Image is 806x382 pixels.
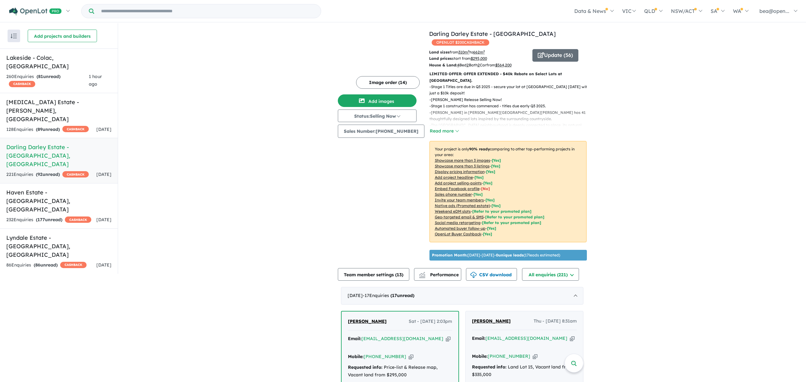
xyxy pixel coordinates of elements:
[397,272,402,278] span: 13
[472,318,511,324] span: [PERSON_NAME]
[429,63,457,67] b: House & Land:
[534,317,577,325] span: Thu - [DATE] 8:31am
[429,141,587,242] p: Your project is only comparing to other top-performing projects in your area: - - - - - - - - - -...
[435,169,485,174] u: Display pricing information
[522,268,579,281] button: All enquiries (221)
[478,63,480,67] u: 2
[492,158,501,163] span: [ Yes ]
[6,98,111,123] h5: [MEDICAL_DATA] Estate - [PERSON_NAME] , [GEOGRAPHIC_DATA]
[759,8,789,14] span: bea@open...
[435,175,473,180] u: Add project headline
[435,198,484,202] u: Invite your team members
[338,110,417,122] button: Status:Selling Now
[348,336,361,341] strong: Email:
[348,318,387,324] span: [PERSON_NAME]
[348,354,364,359] strong: Mobile:
[485,215,544,219] span: [Refer to your promoted plan]
[9,81,35,87] span: CASHBACK
[483,181,492,185] span: [ Yes ]
[429,103,592,109] p: - Stage 1 construction has commenced - titles due early Q3 2025.
[482,220,541,225] span: [Refer to your promoted plan]
[409,353,413,360] button: Copy
[96,217,111,222] span: [DATE]
[429,50,450,54] b: Land sizes
[491,164,500,168] span: [ Yes ]
[35,262,40,268] span: 86
[467,63,469,67] u: 2
[6,53,111,70] h5: Lakeside - Colac , [GEOGRAPHIC_DATA]
[348,364,383,370] strong: Requested info:
[38,74,43,79] span: 81
[420,272,459,278] span: Performance
[419,272,425,275] img: line-chart.svg
[435,226,485,231] u: Automated buyer follow-up
[6,143,111,168] h5: Darling Darley Estate - [GEOGRAPHIC_DATA] , [GEOGRAPHIC_DATA]
[472,353,488,359] strong: Mobile:
[472,209,531,214] span: [Refer to your promoted plan]
[37,126,43,132] span: 89
[474,192,483,197] span: [ Yes ]
[472,335,485,341] strong: Email:
[466,268,517,281] button: CSV download
[356,76,420,89] button: Image order (14)
[6,171,89,178] div: 221 Enquir ies
[495,63,512,67] u: $ 564,200
[37,217,45,222] span: 177
[9,8,62,15] img: Openlot PRO Logo White
[473,50,485,54] u: 662 m
[96,171,111,177] span: [DATE]
[472,363,577,379] div: Land Lot 15, Vacant land from $335,000
[472,364,507,370] strong: Requested info:
[429,71,587,84] p: LIMITED OFFER: OFFER EXTENDED - $40k Rebate on Select Lots at [GEOGRAPHIC_DATA].
[429,55,528,62] p: start from
[471,56,487,61] u: $ 295,000
[446,335,451,342] button: Copy
[469,50,485,54] span: to
[472,317,511,325] a: [PERSON_NAME]
[435,158,490,163] u: Showcase more than 3 images
[392,293,397,298] span: 17
[419,274,425,278] img: bar-chart.svg
[491,203,501,208] span: [Yes]
[60,262,87,268] span: CASHBACK
[481,186,490,191] span: [ No ]
[37,74,60,79] strong: ( unread)
[36,171,60,177] strong: ( unread)
[486,169,495,174] span: [ Yes ]
[488,353,530,359] a: [PHONE_NUMBER]
[474,175,484,180] span: [ Yes ]
[6,73,89,88] div: 260 Enquir ies
[338,94,417,107] button: Add images
[532,49,578,62] button: Update (56)
[435,192,472,197] u: Sales phone number
[429,49,528,55] p: from
[432,39,489,46] span: OPENLOT $ 200 CASHBACK
[409,318,452,325] span: Sat - [DATE] 2:03pm
[435,215,484,219] u: Geo-targeted email & SMS
[432,253,468,257] b: Promotion Month:
[570,335,575,342] button: Copy
[435,164,490,168] u: Showcase more than 3 listings
[435,232,481,236] u: OpenLot Buyer Cashback
[496,253,524,257] b: 0 unique leads
[363,293,414,298] span: - 17 Enquir ies
[390,293,414,298] strong: ( unread)
[6,188,111,214] h5: Haven Estate - [GEOGRAPHIC_DATA] , [GEOGRAPHIC_DATA]
[11,34,17,38] img: sort.svg
[485,198,495,202] span: [ Yes ]
[361,336,443,341] a: [EMAIL_ADDRESS][DOMAIN_NAME]
[457,63,459,67] u: 4
[6,216,91,224] div: 232 Enquir ies
[6,261,87,269] div: 86 Enquir ies
[483,49,485,53] sup: 2
[348,364,452,379] div: Price-list & Release map, Vacant land from $295,000
[533,353,537,360] button: Copy
[96,126,111,132] span: [DATE]
[470,272,477,278] img: download icon
[429,110,592,122] p: - [PERSON_NAME] in [PERSON_NAME][GEOGRAPHIC_DATA][PERSON_NAME] has 41 thoughtfully designed lots ...
[429,127,459,135] button: Read more
[435,181,482,185] u: Add project selling-points
[34,262,58,268] strong: ( unread)
[483,232,492,236] span: [Yes]
[62,126,89,132] span: CASHBACK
